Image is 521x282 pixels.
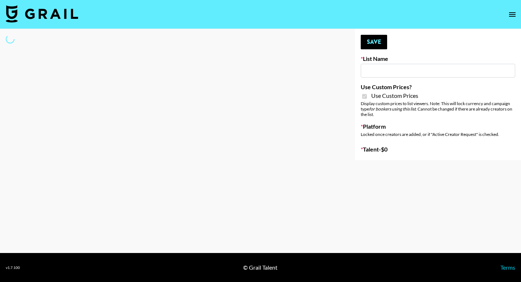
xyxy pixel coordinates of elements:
button: open drawer [505,7,520,22]
a: Terms [500,264,515,271]
label: List Name [361,55,515,62]
label: Platform [361,123,515,130]
button: Save [361,35,387,49]
label: Talent - $ 0 [361,146,515,153]
em: for bookers using this list [369,106,416,112]
label: Use Custom Prices? [361,83,515,91]
div: Display custom prices to list viewers. Note: This will lock currency and campaign type . Cannot b... [361,101,515,117]
span: Use Custom Prices [371,92,418,99]
div: © Grail Talent [243,264,278,271]
div: Locked once creators are added, or if "Active Creator Request" is checked. [361,132,515,137]
div: v 1.7.100 [6,265,20,270]
img: Grail Talent [6,5,78,22]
